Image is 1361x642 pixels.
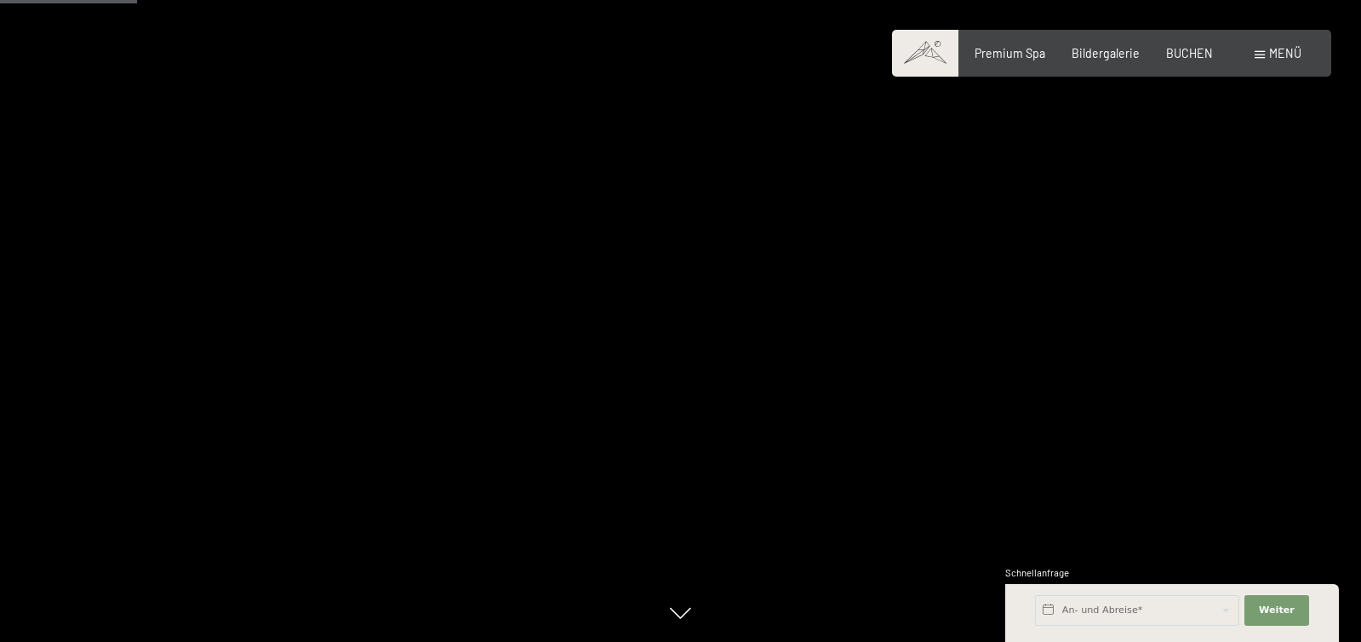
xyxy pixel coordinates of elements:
[975,46,1045,60] a: Premium Spa
[1269,46,1301,60] span: Menü
[1244,595,1309,626] button: Weiter
[1072,46,1140,60] a: Bildergalerie
[1005,567,1069,578] span: Schnellanfrage
[1259,604,1295,617] span: Weiter
[1166,46,1213,60] a: BUCHEN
